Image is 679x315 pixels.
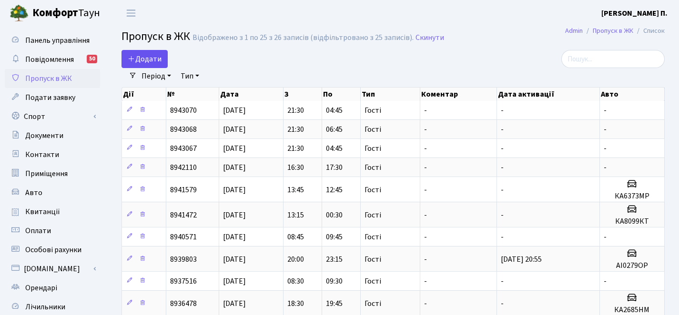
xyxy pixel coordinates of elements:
[122,50,168,68] a: Додати
[25,187,42,198] span: Авто
[287,143,304,154] span: 21:30
[424,124,427,135] span: -
[170,143,197,154] span: 8943067
[170,232,197,242] span: 8940571
[223,124,246,135] span: [DATE]
[501,185,504,195] span: -
[5,107,100,126] a: Спорт
[416,33,444,42] a: Скинути
[223,254,246,265] span: [DATE]
[287,232,304,242] span: 08:45
[424,298,427,309] span: -
[365,211,381,219] span: Гості
[170,105,197,116] span: 8943070
[501,124,504,135] span: -
[5,50,100,69] a: Повідомлення50
[25,168,68,179] span: Приміщення
[326,143,343,154] span: 04:45
[25,130,63,141] span: Документи
[365,145,381,152] span: Гості
[5,221,100,240] a: Оплати
[326,124,343,135] span: 06:45
[424,162,427,173] span: -
[223,185,246,195] span: [DATE]
[501,232,504,242] span: -
[604,124,607,135] span: -
[287,185,304,195] span: 13:45
[593,26,633,36] a: Пропуск в ЖК
[365,300,381,307] span: Гості
[177,68,203,84] a: Тип
[5,202,100,221] a: Квитанції
[5,69,100,88] a: Пропуск в ЖК
[170,298,197,309] span: 8936478
[5,240,100,259] a: Особові рахунки
[326,210,343,220] span: 00:30
[5,126,100,145] a: Документи
[5,31,100,50] a: Панель управління
[5,164,100,183] a: Приміщення
[10,4,29,23] img: logo.png
[633,26,665,36] li: Список
[424,143,427,154] span: -
[601,8,668,19] b: [PERSON_NAME] П.
[170,185,197,195] span: 8941579
[424,185,427,195] span: -
[420,88,497,101] th: Коментар
[119,5,143,21] button: Переключити навігацію
[326,185,343,195] span: 12:45
[287,124,304,135] span: 21:30
[604,162,607,173] span: -
[223,162,246,173] span: [DATE]
[122,88,166,101] th: Дії
[25,149,59,160] span: Контакти
[561,50,665,68] input: Пошук...
[365,107,381,114] span: Гості
[25,54,74,65] span: Повідомлення
[287,105,304,116] span: 21:30
[128,54,162,64] span: Додати
[501,210,504,220] span: -
[25,226,51,236] span: Оплати
[25,207,60,217] span: Квитанції
[223,232,246,242] span: [DATE]
[5,183,100,202] a: Авто
[223,298,246,309] span: [DATE]
[219,88,284,101] th: Дата
[326,298,343,309] span: 19:45
[551,21,679,41] nav: breadcrumb
[565,26,583,36] a: Admin
[361,88,421,101] th: Тип
[501,298,504,309] span: -
[604,305,660,315] h5: КА2685НМ
[365,256,381,263] span: Гості
[193,33,414,42] div: Відображено з 1 по 25 з 26 записів (відфільтровано з 25 записів).
[365,233,381,241] span: Гості
[5,259,100,278] a: [DOMAIN_NAME]
[25,302,65,312] span: Лічильники
[287,254,304,265] span: 20:00
[326,276,343,286] span: 09:30
[501,143,504,154] span: -
[25,35,90,46] span: Панель управління
[166,88,219,101] th: №
[365,186,381,194] span: Гості
[170,162,197,173] span: 8942110
[604,276,607,286] span: -
[326,232,343,242] span: 09:45
[170,276,197,286] span: 8937516
[170,210,197,220] span: 8941472
[365,164,381,171] span: Гості
[604,232,607,242] span: -
[170,254,197,265] span: 8939803
[326,162,343,173] span: 17:30
[25,245,81,255] span: Особові рахунки
[223,105,246,116] span: [DATE]
[326,105,343,116] span: 04:45
[287,298,304,309] span: 18:30
[365,126,381,133] span: Гості
[5,145,100,164] a: Контакти
[287,210,304,220] span: 13:15
[287,276,304,286] span: 08:30
[138,68,175,84] a: Період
